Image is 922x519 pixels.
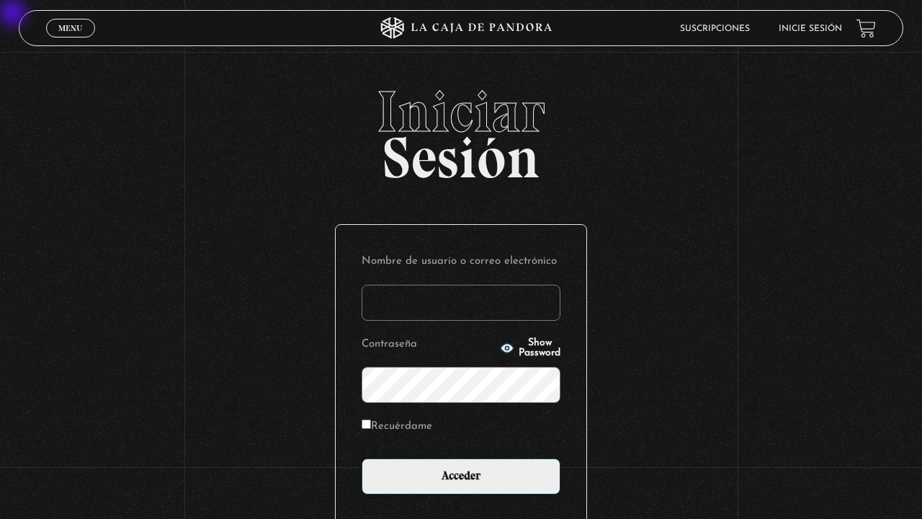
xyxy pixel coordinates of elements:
a: Inicie sesión [779,25,842,33]
a: Suscripciones [680,25,750,33]
span: Show Password [519,338,560,358]
a: View your shopping cart [856,19,876,38]
span: Cerrar [54,36,88,46]
h2: Sesión [19,83,904,175]
input: Recuérdame [362,420,371,429]
label: Nombre de usuario o correo electrónico [362,251,560,273]
button: Show Password [500,338,560,358]
label: Contraseña [362,334,496,356]
input: Acceder [362,458,560,494]
span: Menu [58,24,82,32]
span: Iniciar [19,83,904,141]
label: Recuérdame [362,416,432,438]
